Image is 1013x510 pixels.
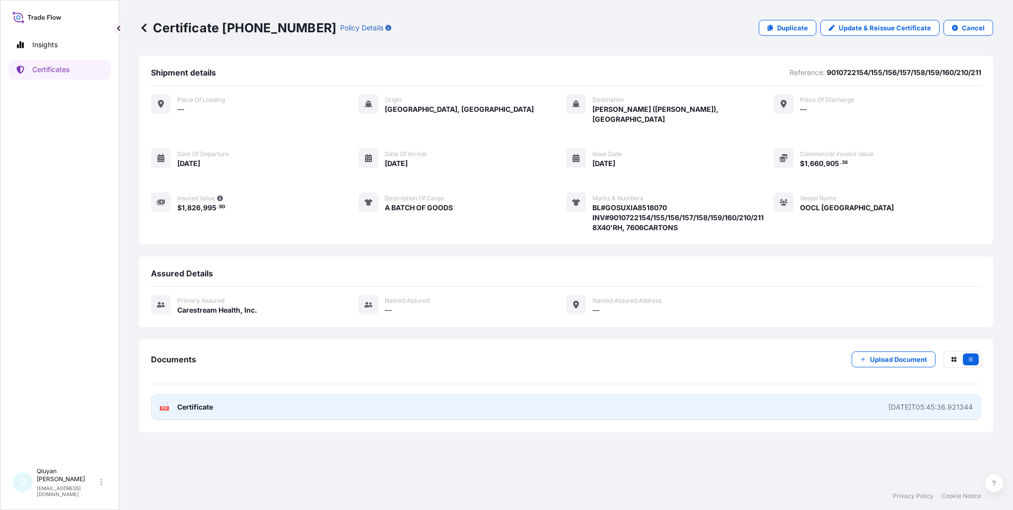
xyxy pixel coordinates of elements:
span: 826 [187,204,201,211]
p: Policy Details [340,23,383,33]
span: Named Assured Address [592,297,661,305]
span: Shipment details [151,68,216,78]
a: Insights [8,35,111,55]
span: 905 [826,160,839,167]
span: Place of Loading [177,96,225,104]
button: Cancel [943,20,993,36]
span: Place of discharge [800,96,854,104]
span: — [800,104,807,114]
text: PDF [161,407,168,410]
span: Primary assured [177,297,224,305]
a: Privacy Policy [893,492,934,500]
span: Commercial Invoice Value [800,150,873,158]
span: 660 [810,160,823,167]
p: Qiuyan [PERSON_NAME] [37,467,98,483]
a: PDFCertificate[DATE]T05:45:36.921344 [151,394,981,420]
span: , [807,160,810,167]
p: Duplicate [777,23,808,33]
span: BL#GOSUXIA8518070 INV#9010722154/155/156/157/158/159/160/210/211 8X40'RH, 7606CARTONS [592,203,764,233]
span: Carestream Health, Inc. [177,305,257,315]
a: Certificates [8,60,111,80]
span: Issue Date [592,150,622,158]
span: , [201,204,203,211]
span: — [592,305,599,315]
a: Duplicate [759,20,816,36]
p: Update & Reissue Certificate [839,23,931,33]
span: 90 [219,205,225,209]
span: — [177,104,184,114]
span: [DATE] [177,159,200,169]
span: Named Assured [385,297,430,305]
span: , [185,204,187,211]
span: Date of departure [177,150,229,158]
span: 1 [804,160,807,167]
div: [DATE]T05:45:36.921344 [888,402,973,412]
span: Certificate [177,402,213,412]
p: Upload Document [870,354,927,364]
span: [DATE] [385,159,408,169]
span: 995 [203,204,217,211]
p: 9010722154/155/156/157/158/159/160/210/211 [827,68,981,78]
span: OOCL [GEOGRAPHIC_DATA] [800,203,894,213]
span: A BATCH OF GOODS [385,203,453,213]
span: . [217,205,218,209]
span: Insured Value [177,194,215,202]
a: Update & Reissue Certificate [820,20,940,36]
span: Vessel Name [800,194,836,202]
p: [EMAIL_ADDRESS][DOMAIN_NAME] [37,485,98,497]
span: [PERSON_NAME] ([PERSON_NAME]), [GEOGRAPHIC_DATA] [592,104,774,124]
span: [GEOGRAPHIC_DATA], [GEOGRAPHIC_DATA] [385,104,534,114]
span: Date of arrival [385,150,427,158]
span: $ [177,204,182,211]
p: Insights [32,40,58,50]
span: Description of cargo [385,194,444,202]
span: . [840,161,841,165]
span: Documents [151,354,196,364]
span: 1 [182,204,185,211]
p: Certificate [PHONE_NUMBER] [139,20,336,36]
span: Q [19,477,26,487]
span: — [385,305,392,315]
p: Certificates [32,65,70,75]
p: Reference: [790,68,825,78]
span: Marks & Numbers [592,194,643,202]
span: 36 [842,161,848,165]
a: Cookie Notice [941,492,981,500]
span: , [823,160,826,167]
span: [DATE] [592,159,615,169]
button: Upload Document [852,351,936,367]
span: $ [800,160,804,167]
span: Origin [385,96,402,104]
span: Destination [592,96,624,104]
p: Cancel [962,23,985,33]
span: Assured Details [151,268,213,278]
